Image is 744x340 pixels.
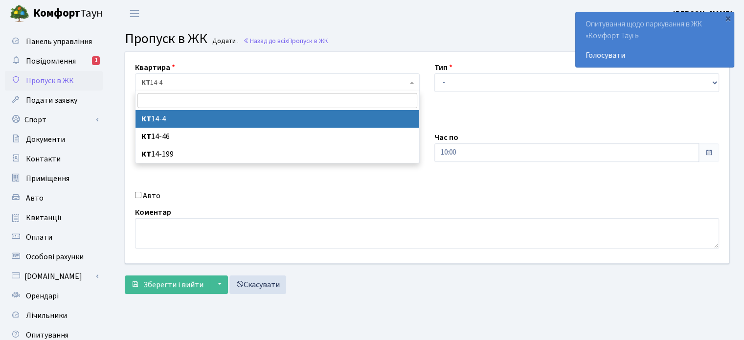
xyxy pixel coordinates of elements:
span: <b>КТ</b>&nbsp;&nbsp;&nbsp;&nbsp;14-4 [141,78,407,88]
a: [DOMAIN_NAME] [5,267,103,286]
b: КТ [141,113,151,124]
span: <b>КТ</b>&nbsp;&nbsp;&nbsp;&nbsp;14-4 [135,73,420,92]
a: Особові рахунки [5,247,103,267]
span: Приміщення [26,173,69,184]
span: Орендарі [26,291,59,301]
a: Повідомлення1 [5,51,103,71]
span: Особові рахунки [26,251,84,262]
li: 14-4 [135,110,419,128]
div: 1 [92,56,100,65]
a: Лічильники [5,306,103,325]
button: Переключити навігацію [122,5,147,22]
a: Авто [5,188,103,208]
label: Тип [434,62,452,73]
li: 14-46 [135,128,419,145]
span: Контакти [26,154,61,164]
a: Пропуск в ЖК [5,71,103,91]
a: Спорт [5,110,103,130]
span: Подати заявку [26,95,77,106]
span: Квитанції [26,212,62,223]
label: Квартира [135,62,175,73]
label: Авто [143,190,160,202]
a: Приміщення [5,169,103,188]
span: Зберегти і вийти [143,279,203,290]
a: Панель управління [5,32,103,51]
b: [PERSON_NAME] [673,8,732,19]
span: Оплати [26,232,52,243]
label: Коментар [135,206,171,218]
span: Авто [26,193,44,204]
b: КТ [141,78,150,88]
b: КТ [141,149,151,159]
a: Документи [5,130,103,149]
span: Пропуск в ЖК [125,29,207,48]
img: logo.png [10,4,29,23]
small: Додати . [210,37,239,45]
span: Повідомлення [26,56,76,67]
a: Голосувати [586,49,724,61]
div: × [723,13,733,23]
span: Панель управління [26,36,92,47]
span: Документи [26,134,65,145]
li: 14-199 [135,145,419,163]
a: Скасувати [229,275,286,294]
span: Таун [33,5,103,22]
a: Подати заявку [5,91,103,110]
span: Пропуск в ЖК [288,36,328,45]
a: Назад до всіхПропуск в ЖК [243,36,328,45]
a: Оплати [5,227,103,247]
a: Квитанції [5,208,103,227]
label: Час по [434,132,458,143]
a: [PERSON_NAME] [673,8,732,20]
a: Контакти [5,149,103,169]
span: Пропуск в ЖК [26,75,74,86]
a: Орендарі [5,286,103,306]
span: Лічильники [26,310,67,321]
b: Комфорт [33,5,80,21]
button: Зберегти і вийти [125,275,210,294]
b: КТ [141,131,151,142]
div: Опитування щодо паркування в ЖК «Комфорт Таун» [576,12,734,67]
